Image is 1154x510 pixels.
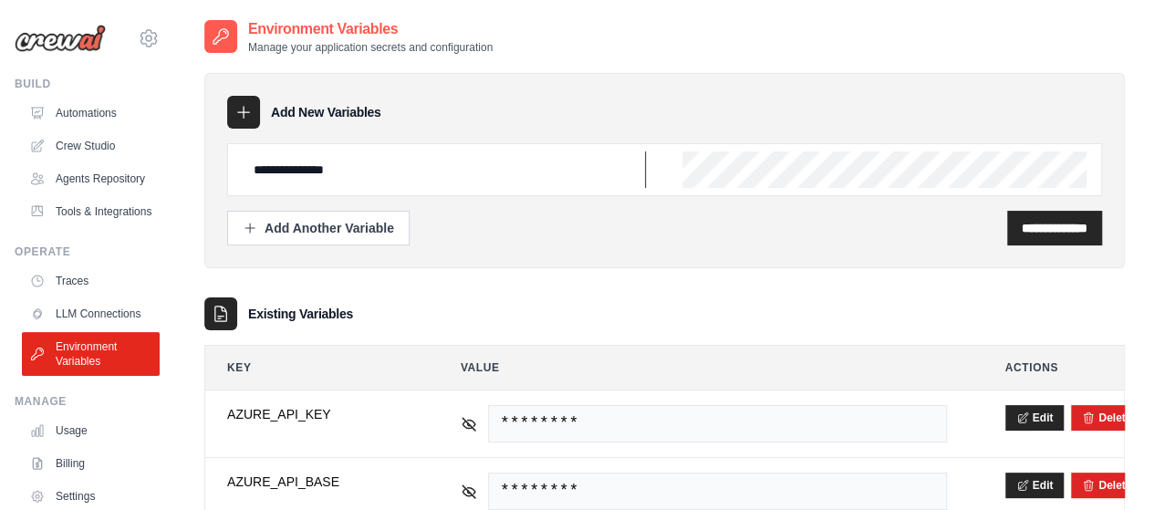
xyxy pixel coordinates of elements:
[227,211,410,245] button: Add Another Variable
[205,346,424,390] th: Key
[1082,478,1131,493] button: Delete
[22,266,160,296] a: Traces
[271,103,381,121] h3: Add New Variables
[243,219,394,237] div: Add Another Variable
[22,197,160,226] a: Tools & Integrations
[22,449,160,478] a: Billing
[248,18,493,40] h2: Environment Variables
[15,25,106,52] img: Logo
[1005,405,1065,431] button: Edit
[439,346,969,390] th: Value
[227,473,402,491] span: AZURE_API_BASE
[248,305,353,323] h3: Existing Variables
[22,164,160,193] a: Agents Repository
[1005,473,1065,498] button: Edit
[983,346,1125,390] th: Actions
[227,405,402,423] span: AZURE_API_KEY
[15,245,160,259] div: Operate
[22,299,160,328] a: LLM Connections
[15,394,160,409] div: Manage
[22,99,160,128] a: Automations
[248,40,493,55] p: Manage your application secrets and configuration
[22,416,160,445] a: Usage
[22,131,160,161] a: Crew Studio
[22,332,160,376] a: Environment Variables
[1082,411,1131,425] button: Delete
[15,77,160,91] div: Build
